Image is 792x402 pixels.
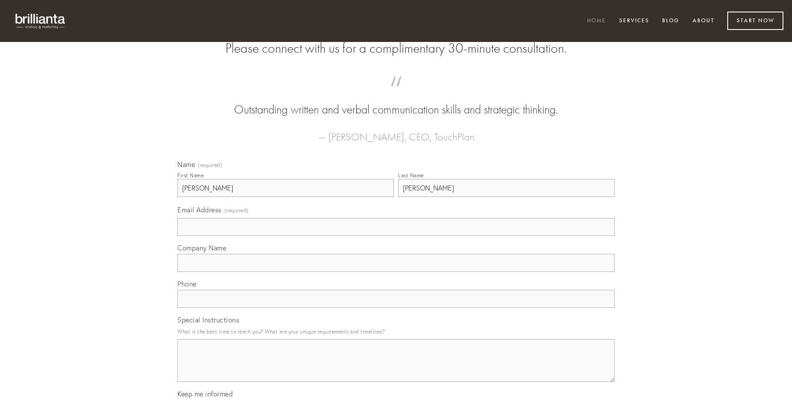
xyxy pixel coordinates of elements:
[727,12,783,30] a: Start Now
[177,390,233,398] span: Keep me informed
[177,244,226,252] span: Company Name
[177,160,195,169] span: Name
[177,205,222,214] span: Email Address
[177,316,239,324] span: Special Instructions
[191,85,601,101] span: “
[9,9,73,33] img: brillianta - research, strategy, marketing
[198,163,222,168] span: (required)
[177,326,615,337] p: What is the best time to reach you? What are your unique requirements and timelines?
[614,14,655,28] a: Services
[687,14,720,28] a: About
[398,172,424,179] div: Last Name
[225,205,249,216] span: (required)
[177,280,197,288] span: Phone
[191,118,601,146] figcaption: — [PERSON_NAME], CEO, TouchPlan
[582,14,612,28] a: Home
[177,172,204,179] div: First Name
[657,14,685,28] a: Blog
[191,85,601,118] blockquote: Outstanding written and verbal communication skills and strategic thinking.
[177,40,615,57] h2: Please connect with us for a complimentary 30-minute consultation.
